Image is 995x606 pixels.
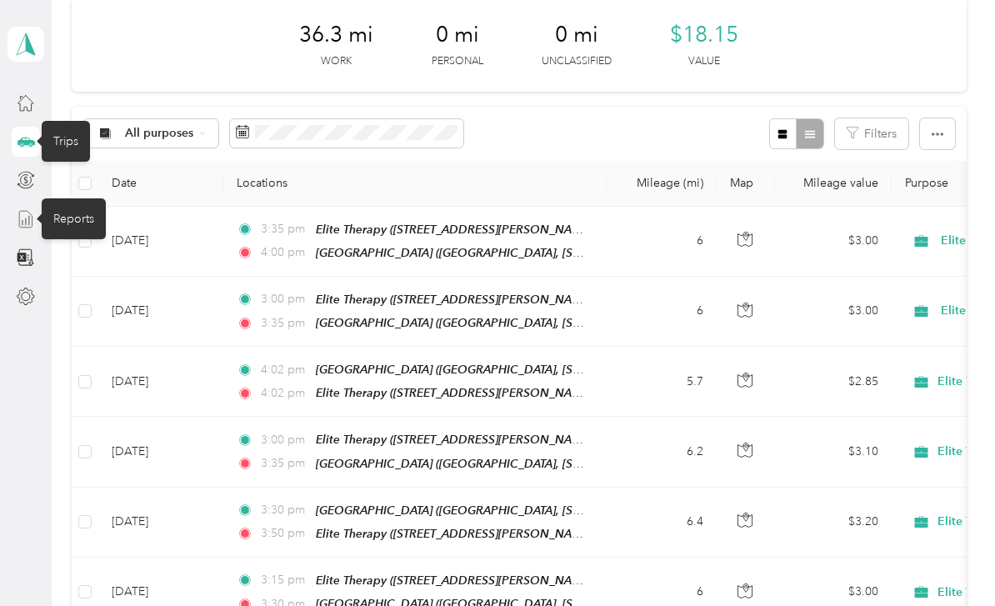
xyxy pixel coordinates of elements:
[316,503,921,518] span: [GEOGRAPHIC_DATA] ([GEOGRAPHIC_DATA], [STREET_ADDRESS] , [GEOGRAPHIC_DATA], [GEOGRAPHIC_DATA])
[98,488,223,558] td: [DATE]
[42,198,106,239] div: Reports
[316,433,940,447] span: Elite Therapy ([STREET_ADDRESS][PERSON_NAME][PERSON_NAME] , [GEOGRAPHIC_DATA], [GEOGRAPHIC_DATA])
[98,347,223,417] td: [DATE]
[42,121,90,162] div: Trips
[261,454,308,473] span: 3:35 pm
[261,571,308,589] span: 3:15 pm
[316,573,940,588] span: Elite Therapy ([STREET_ADDRESS][PERSON_NAME][PERSON_NAME] , [GEOGRAPHIC_DATA], [GEOGRAPHIC_DATA])
[775,488,892,558] td: $3.20
[316,223,940,237] span: Elite Therapy ([STREET_ADDRESS][PERSON_NAME][PERSON_NAME] , [GEOGRAPHIC_DATA], [GEOGRAPHIC_DATA])
[261,361,308,379] span: 4:02 pm
[316,246,921,260] span: [GEOGRAPHIC_DATA] ([GEOGRAPHIC_DATA], [STREET_ADDRESS] , [GEOGRAPHIC_DATA], [GEOGRAPHIC_DATA])
[299,22,373,48] span: 36.3 mi
[98,277,223,347] td: [DATE]
[432,54,483,69] p: Personal
[607,417,717,487] td: 6.2
[316,527,940,541] span: Elite Therapy ([STREET_ADDRESS][PERSON_NAME][PERSON_NAME] , [GEOGRAPHIC_DATA], [GEOGRAPHIC_DATA])
[261,431,308,449] span: 3:00 pm
[607,161,717,207] th: Mileage (mi)
[775,417,892,487] td: $3.10
[261,524,308,543] span: 3:50 pm
[261,290,308,308] span: 3:00 pm
[775,207,892,277] td: $3.00
[321,54,352,69] p: Work
[98,161,223,207] th: Date
[542,54,612,69] p: Unclassified
[261,384,308,403] span: 4:02 pm
[607,488,717,558] td: 6.4
[261,220,308,238] span: 3:35 pm
[316,293,940,307] span: Elite Therapy ([STREET_ADDRESS][PERSON_NAME][PERSON_NAME] , [GEOGRAPHIC_DATA], [GEOGRAPHIC_DATA])
[835,118,908,149] button: Filters
[555,22,598,48] span: 0 mi
[775,161,892,207] th: Mileage value
[261,243,308,262] span: 4:00 pm
[316,457,921,471] span: [GEOGRAPHIC_DATA] ([GEOGRAPHIC_DATA], [STREET_ADDRESS] , [GEOGRAPHIC_DATA], [GEOGRAPHIC_DATA])
[316,363,921,377] span: [GEOGRAPHIC_DATA] ([GEOGRAPHIC_DATA], [STREET_ADDRESS] , [GEOGRAPHIC_DATA], [GEOGRAPHIC_DATA])
[607,207,717,277] td: 6
[223,161,607,207] th: Locations
[902,513,995,606] iframe: Everlance-gr Chat Button Frame
[316,386,940,400] span: Elite Therapy ([STREET_ADDRESS][PERSON_NAME][PERSON_NAME] , [GEOGRAPHIC_DATA], [GEOGRAPHIC_DATA])
[316,316,921,330] span: [GEOGRAPHIC_DATA] ([GEOGRAPHIC_DATA], [STREET_ADDRESS] , [GEOGRAPHIC_DATA], [GEOGRAPHIC_DATA])
[125,128,194,139] span: All purposes
[436,22,479,48] span: 0 mi
[775,347,892,417] td: $2.85
[688,54,720,69] p: Value
[261,501,308,519] span: 3:30 pm
[775,277,892,347] td: $3.00
[670,22,738,48] span: $18.15
[98,417,223,487] td: [DATE]
[98,207,223,277] td: [DATE]
[717,161,775,207] th: Map
[607,347,717,417] td: 5.7
[261,314,308,333] span: 3:35 pm
[607,277,717,347] td: 6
